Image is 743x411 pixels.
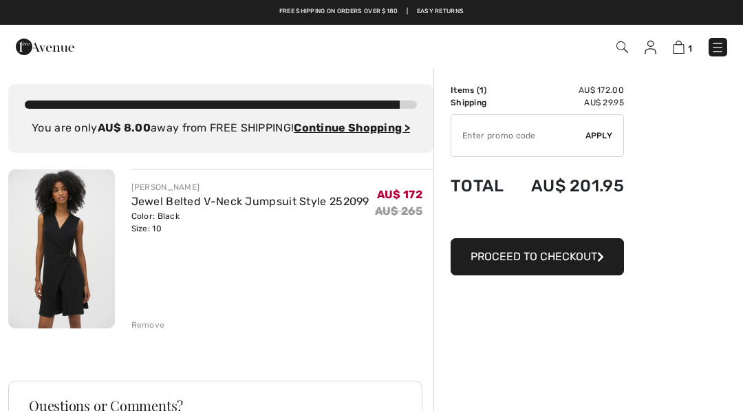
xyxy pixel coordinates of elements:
[471,250,597,263] span: Proceed to Checkout
[645,41,656,54] img: My Info
[585,129,613,142] span: Apply
[451,84,514,96] td: Items ( )
[451,209,624,233] iframe: PayPal
[98,121,151,134] strong: AU$ 8.00
[451,162,514,209] td: Total
[711,41,724,54] img: Menu
[8,169,115,328] img: Jewel Belted V-Neck Jumpsuit Style 252099
[16,33,74,61] img: 1ère Avenue
[294,121,410,134] a: Continue Shopping >
[673,39,692,55] a: 1
[616,41,628,53] img: Search
[480,85,484,95] span: 1
[377,188,422,201] span: AU$ 172
[673,41,685,54] img: Shopping Bag
[417,7,464,17] a: Easy Returns
[25,120,417,136] div: You are only away from FREE SHIPPING!
[16,39,74,52] a: 1ère Avenue
[131,210,369,235] div: Color: Black Size: 10
[514,84,624,96] td: AU$ 172.00
[375,204,422,218] s: AU$ 265
[514,96,624,109] td: AU$ 29.95
[131,319,165,331] div: Remove
[451,238,624,275] button: Proceed to Checkout
[131,181,369,193] div: [PERSON_NAME]
[407,7,408,17] span: |
[514,162,624,209] td: AU$ 201.95
[688,43,692,54] span: 1
[131,195,369,208] a: Jewel Belted V-Neck Jumpsuit Style 252099
[451,115,585,156] input: Promo code
[451,96,514,109] td: Shipping
[279,7,398,17] a: Free shipping on orders over $180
